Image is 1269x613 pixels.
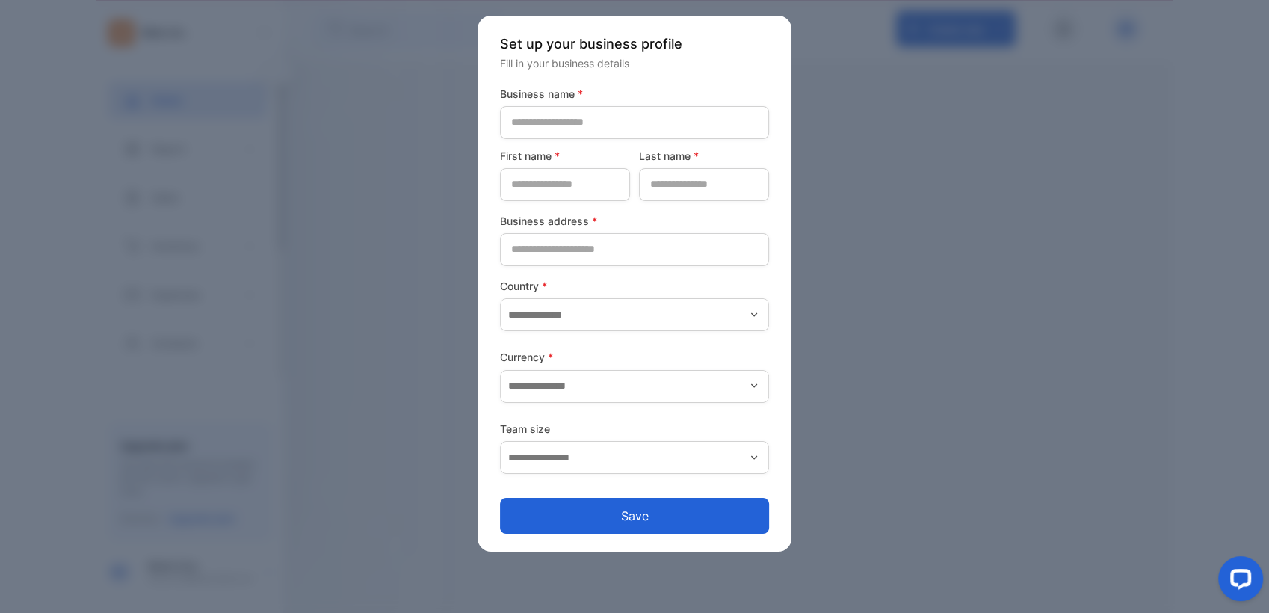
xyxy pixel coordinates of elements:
label: Country [500,278,769,294]
label: Currency [500,349,769,365]
p: Fill in your business details [500,55,769,71]
label: Team size [500,421,769,437]
label: Last name [639,148,769,164]
iframe: LiveChat chat widget [1206,550,1269,613]
label: Business address [500,213,769,229]
label: First name [500,148,630,164]
button: Save [500,498,769,534]
p: Set up your business profile [500,34,769,54]
label: Business name [500,86,769,102]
